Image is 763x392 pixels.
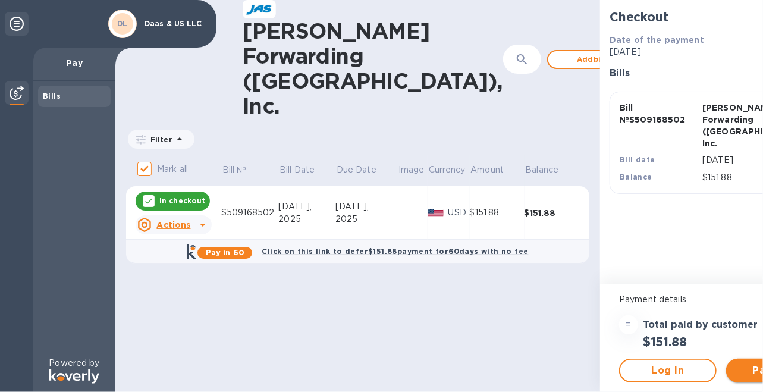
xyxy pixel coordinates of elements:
span: Bill Date [280,164,330,176]
p: In checkout [159,196,205,206]
p: Amount [470,164,504,176]
p: Image [398,164,425,176]
p: Bill № S509168502 [620,102,698,126]
button: Log in [619,359,717,382]
p: Balance [525,164,558,176]
p: Bill № [222,164,247,176]
span: Add bill [558,52,626,67]
b: DL [117,19,128,28]
b: Pay in 60 [206,248,244,257]
span: Log in [630,363,706,378]
span: Bill № [222,164,262,176]
img: Logo [49,369,99,384]
p: Currency [429,164,466,176]
p: Mark all [157,163,188,175]
b: Bills [43,92,61,101]
div: 2025 [335,213,397,225]
button: Addbill [547,50,636,69]
b: Bill date [620,155,655,164]
div: $151.88 [525,207,579,219]
div: S509168502 [221,206,278,219]
img: USD [428,209,444,217]
div: $151.88 [470,206,525,219]
div: [DATE], [335,200,397,213]
p: Daas & US LLC [145,20,204,28]
p: Powered by [49,357,99,369]
div: [DATE], [278,200,335,213]
p: Pay [43,57,106,69]
span: Balance [525,164,574,176]
div: 2025 [278,213,335,225]
div: = [619,315,638,334]
u: Actions [156,220,190,230]
h3: Total paid by customer [643,319,758,331]
h2: $151.88 [643,334,687,349]
p: Due Date [337,164,376,176]
p: USD [448,206,470,219]
p: Filter [146,134,172,145]
span: Due Date [337,164,392,176]
b: Balance [620,173,652,181]
h1: [PERSON_NAME] Forwarding ([GEOGRAPHIC_DATA]), Inc. [243,18,503,118]
p: Bill Date [280,164,315,176]
b: Date of the payment [610,35,704,45]
b: Click on this link to defer $151.88 payment for 60 days with no fee [262,247,528,256]
span: Amount [470,164,519,176]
